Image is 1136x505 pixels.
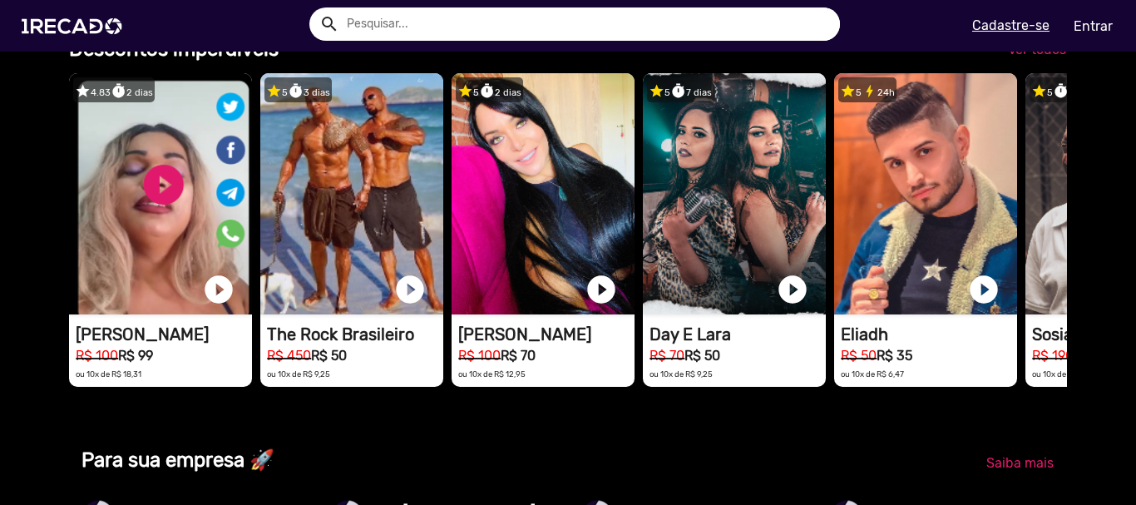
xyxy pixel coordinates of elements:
video: 1RECADO vídeos dedicados para fãs e empresas [643,73,826,314]
small: ou 10x de R$ 18,31 [76,369,141,379]
small: ou 10x de R$ 9,25 [649,369,713,379]
input: Pesquisar... [334,7,840,41]
button: Example home icon [314,8,343,37]
video: 1RECADO vídeos dedicados para fãs e empresas [452,73,635,314]
a: play_circle_filled [202,273,235,306]
mat-icon: Example home icon [319,14,339,34]
b: Para sua empresa 🚀 [81,448,274,472]
b: R$ 35 [877,348,912,364]
h1: [PERSON_NAME] [76,324,252,344]
a: play_circle_filled [967,273,1000,306]
span: Saiba mais [986,455,1054,471]
a: play_circle_filled [776,273,809,306]
h1: [PERSON_NAME] [458,324,635,344]
b: R$ 70 [501,348,536,364]
a: play_circle_filled [585,273,618,306]
b: R$ 50 [684,348,720,364]
span: Ver todos [1008,42,1066,57]
a: Entrar [1063,12,1124,41]
video: 1RECADO vídeos dedicados para fãs e empresas [834,73,1017,314]
video: 1RECADO vídeos dedicados para fãs e empresas [260,73,443,314]
small: ou 10x de R$ 6,47 [841,369,904,379]
video: 1RECADO vídeos dedicados para fãs e empresas [69,73,252,314]
small: R$ 70 [649,348,684,364]
h1: Eliadh [841,324,1017,344]
u: Cadastre-se [972,17,1050,33]
small: R$ 50 [841,348,877,364]
b: R$ 99 [118,348,153,364]
small: R$ 450 [267,348,311,364]
small: R$ 190 [1032,348,1074,364]
b: R$ 50 [311,348,347,364]
small: ou 10x de R$ 13,87 [1032,369,1099,379]
h1: Day E Lara [649,324,826,344]
small: R$ 100 [458,348,501,364]
a: play_circle_filled [393,273,427,306]
small: R$ 100 [76,348,118,364]
small: ou 10x de R$ 12,95 [458,369,526,379]
h1: The Rock Brasileiro [267,324,443,344]
small: ou 10x de R$ 9,25 [267,369,330,379]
